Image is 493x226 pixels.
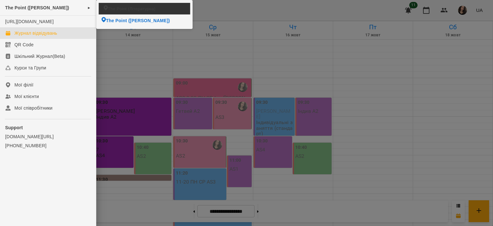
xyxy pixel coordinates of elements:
[5,133,91,140] a: [DOMAIN_NAME][URL]
[14,30,57,36] div: Журнал відвідувань
[14,82,33,88] div: Мої філії
[87,5,91,10] span: ►
[5,142,91,149] a: [PHONE_NUMBER]
[108,5,155,12] span: The Point (Літературна)
[14,105,53,111] div: Мої співробітники
[14,53,65,59] div: Шкільний Журнал(Beta)
[5,19,54,24] a: [URL][DOMAIN_NAME]
[14,65,46,71] div: Курси та Групи
[5,5,69,10] span: The Point ([PERSON_NAME])
[106,17,170,24] span: The Point ([PERSON_NAME])
[14,93,39,100] div: Мої клієнти
[14,41,34,48] div: QR Code
[5,124,91,131] p: Support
